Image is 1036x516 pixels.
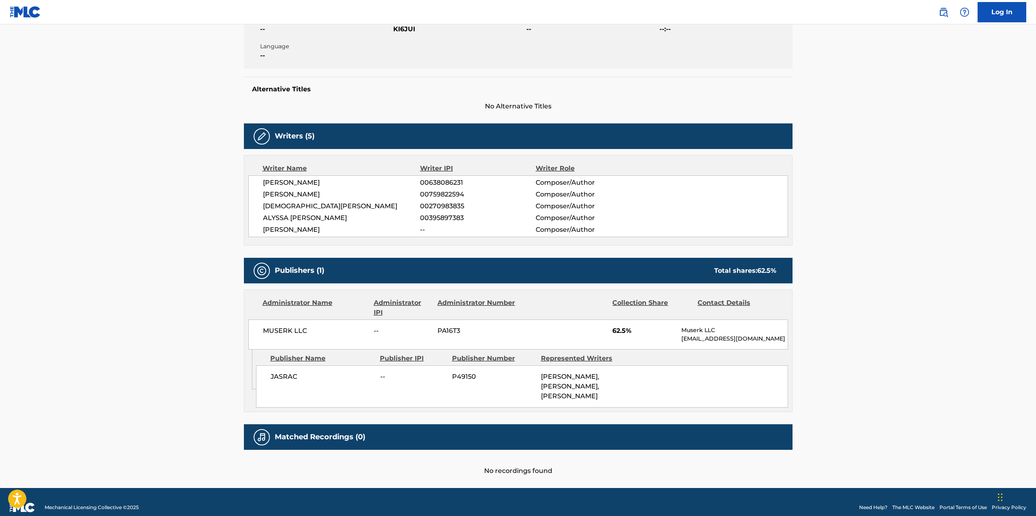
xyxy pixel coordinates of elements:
div: Writer Role [536,164,641,173]
div: Administrator Number [437,298,516,317]
span: ALYSSA [PERSON_NAME] [263,213,420,223]
a: Privacy Policy [992,504,1026,511]
span: Mechanical Licensing Collective © 2025 [45,504,139,511]
img: Publishers [257,266,267,276]
span: JASRAC [271,372,374,382]
span: Composer/Author [536,213,641,223]
span: Composer/Author [536,178,641,188]
img: logo [10,503,35,512]
div: Publisher Number [452,354,535,363]
div: Administrator Name [263,298,368,317]
h5: Matched Recordings (0) [275,432,365,442]
span: Composer/Author [536,201,641,211]
div: Publisher Name [270,354,374,363]
p: [EMAIL_ADDRESS][DOMAIN_NAME] [681,335,787,343]
span: P49150 [452,372,535,382]
span: Language [260,42,391,51]
span: No Alternative Titles [244,101,793,111]
h5: Writers (5) [275,132,314,141]
span: MUSERK LLC [263,326,368,336]
span: 00638086231 [420,178,535,188]
img: help [960,7,969,17]
span: 00395897383 [420,213,535,223]
span: --:-- [659,24,790,34]
span: -- [374,326,431,336]
span: -- [526,24,657,34]
a: Log In [978,2,1026,22]
span: KI6JUI [393,24,524,34]
div: Help [956,4,973,20]
span: Composer/Author [536,190,641,199]
div: Represented Writers [541,354,624,363]
h5: Publishers (1) [275,266,324,275]
div: Contact Details [698,298,776,317]
div: Collection Share [612,298,691,317]
div: No recordings found [244,450,793,476]
span: PA16T3 [437,326,516,336]
span: -- [260,51,391,60]
img: search [939,7,948,17]
div: Drag [998,485,1003,510]
div: Administrator IPI [374,298,431,317]
span: [PERSON_NAME] [263,190,420,199]
h5: Alternative Titles [252,85,784,93]
a: Public Search [935,4,952,20]
img: Writers [257,132,267,141]
span: [PERSON_NAME] [263,178,420,188]
span: [DEMOGRAPHIC_DATA][PERSON_NAME] [263,201,420,211]
p: Muserk LLC [681,326,787,335]
span: 00270983835 [420,201,535,211]
iframe: Chat Widget [995,477,1036,516]
a: Portal Terms of Use [939,504,987,511]
img: Matched Recordings [257,432,267,442]
a: The MLC Website [892,504,935,511]
a: Need Help? [859,504,887,511]
div: Total shares: [714,266,776,276]
span: [PERSON_NAME], [PERSON_NAME], [PERSON_NAME] [541,373,599,400]
span: Composer/Author [536,225,641,235]
span: [PERSON_NAME] [263,225,420,235]
span: 62.5% [612,326,675,336]
span: 62.5 % [757,267,776,274]
div: Writer Name [263,164,420,173]
img: MLC Logo [10,6,41,18]
span: -- [260,24,391,34]
span: 00759822594 [420,190,535,199]
div: Writer IPI [420,164,536,173]
span: -- [420,225,535,235]
div: Publisher IPI [380,354,446,363]
span: -- [380,372,446,382]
